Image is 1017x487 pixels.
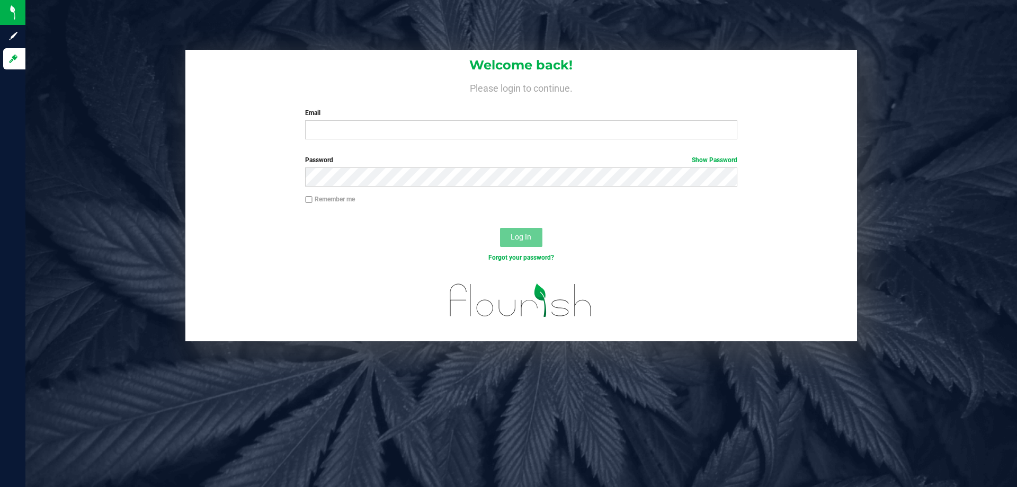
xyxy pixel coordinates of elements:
[692,156,737,164] a: Show Password
[8,54,19,64] inline-svg: Log in
[511,233,531,241] span: Log In
[305,194,355,204] label: Remember me
[500,228,542,247] button: Log In
[8,31,19,41] inline-svg: Sign up
[185,81,857,93] h4: Please login to continue.
[305,196,313,203] input: Remember me
[305,108,737,118] label: Email
[305,156,333,164] span: Password
[488,254,554,261] a: Forgot your password?
[437,273,605,327] img: flourish_logo.svg
[185,58,857,72] h1: Welcome back!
